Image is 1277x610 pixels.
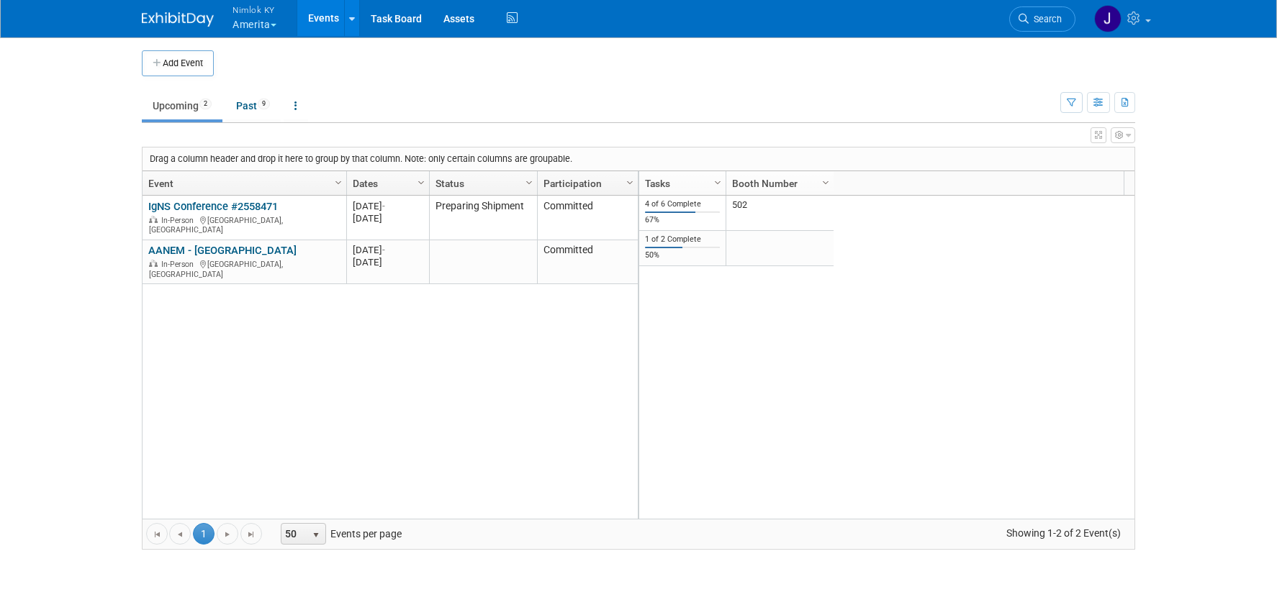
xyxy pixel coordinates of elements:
span: 1 [193,523,215,545]
span: - [382,245,385,255]
img: Jamie Dunn [1094,5,1122,32]
a: Column Settings [331,171,347,193]
span: - [382,201,385,211]
a: Go to the first page [146,523,168,545]
span: Showing 1-2 of 2 Event(s) [993,523,1134,543]
span: Column Settings [333,177,344,188]
a: Go to the last page [240,523,262,545]
a: Past9 [225,92,281,119]
a: IgNS Conference #2558471 [148,200,278,213]
a: Booth Number [732,171,824,196]
span: Go to the first page [151,529,163,540]
div: 1 of 2 Complete [645,235,721,245]
span: Go to the previous page [174,529,186,540]
span: Nimlok KY [233,2,276,17]
div: 4 of 6 Complete [645,199,721,209]
a: Column Settings [414,171,430,193]
a: Go to the next page [217,523,238,545]
span: Go to the last page [245,529,257,540]
span: Column Settings [523,177,535,188]
a: Dates [353,171,420,196]
img: In-Person Event [149,260,158,267]
span: Column Settings [820,177,831,188]
td: Preparing Shipment [429,196,537,240]
a: Search [1009,6,1075,32]
span: Search [1029,14,1062,24]
a: Event [148,171,337,196]
div: [DATE] [353,244,423,256]
a: Column Settings [818,171,834,193]
a: Tasks [645,171,716,196]
div: [DATE] [353,212,423,224]
a: Participation [543,171,628,196]
span: Column Settings [415,177,427,188]
td: Committed [537,196,638,240]
span: Go to the next page [222,529,233,540]
span: select [310,529,322,541]
span: Events per page [263,523,416,545]
a: Status [436,171,528,196]
td: 502 [726,196,834,231]
a: Column Settings [710,171,726,193]
button: Add Event [142,50,214,76]
span: 9 [258,99,270,109]
span: Column Settings [712,177,723,188]
td: Committed [537,240,638,284]
div: 67% [645,215,721,225]
a: Upcoming2 [142,92,222,119]
div: [DATE] [353,200,423,212]
a: Column Settings [623,171,638,193]
span: Column Settings [624,177,636,188]
img: In-Person Event [149,216,158,223]
span: 50 [281,524,306,544]
div: 50% [645,250,721,260]
div: [DATE] [353,256,423,268]
div: [GEOGRAPHIC_DATA], [GEOGRAPHIC_DATA] [148,214,340,235]
span: In-Person [161,260,198,269]
div: Drag a column header and drop it here to group by that column. Note: only certain columns are gro... [143,147,1134,170]
a: AANEM - [GEOGRAPHIC_DATA] [148,244,297,257]
img: ExhibitDay [142,12,214,27]
span: 2 [199,99,212,109]
a: Column Settings [522,171,538,193]
span: In-Person [161,216,198,225]
a: Go to the previous page [169,523,191,545]
div: [GEOGRAPHIC_DATA], [GEOGRAPHIC_DATA] [148,258,340,279]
